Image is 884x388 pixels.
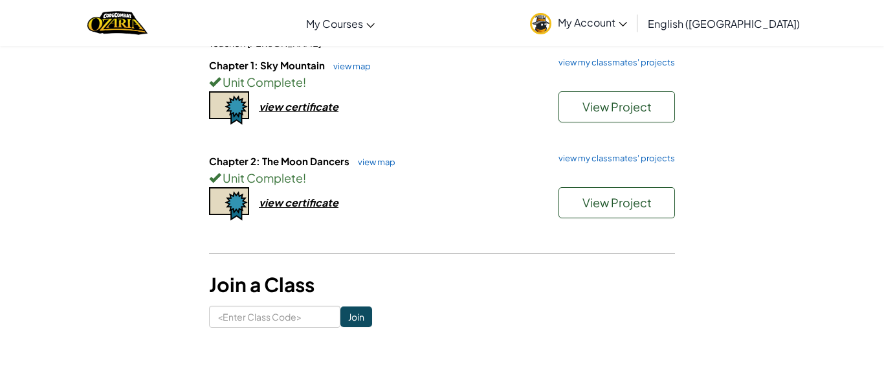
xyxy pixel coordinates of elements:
span: Unit Complete [221,170,303,185]
a: view map [327,61,371,71]
input: <Enter Class Code> [209,306,340,328]
button: View Project [558,91,675,122]
a: view my classmates' projects [552,154,675,163]
span: View Project [582,99,652,114]
a: My Account [524,3,634,43]
span: My Account [558,16,627,29]
a: My Courses [300,6,381,41]
a: view certificate [209,100,338,113]
a: English ([GEOGRAPHIC_DATA]) [641,6,806,41]
span: Chapter 1: Sky Mountain [209,59,327,71]
img: avatar [530,13,551,34]
span: View Project [582,195,652,210]
a: view my classmates' projects [552,58,675,67]
a: view map [351,157,395,167]
div: view certificate [259,196,338,209]
span: My Courses [306,17,363,30]
h3: Join a Class [209,270,675,299]
span: Unit Complete [221,74,303,89]
a: view certificate [209,196,338,209]
span: ! [303,170,306,185]
img: Home [87,10,148,36]
input: Join [340,306,372,327]
img: certificate-icon.png [209,187,249,221]
span: English ([GEOGRAPHIC_DATA]) [648,17,800,30]
img: certificate-icon.png [209,91,249,125]
span: Chapter 2: The Moon Dancers [209,155,351,167]
button: View Project [558,187,675,218]
span: ! [303,74,306,89]
div: view certificate [259,100,338,113]
a: Ozaria by CodeCombat logo [87,10,148,36]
